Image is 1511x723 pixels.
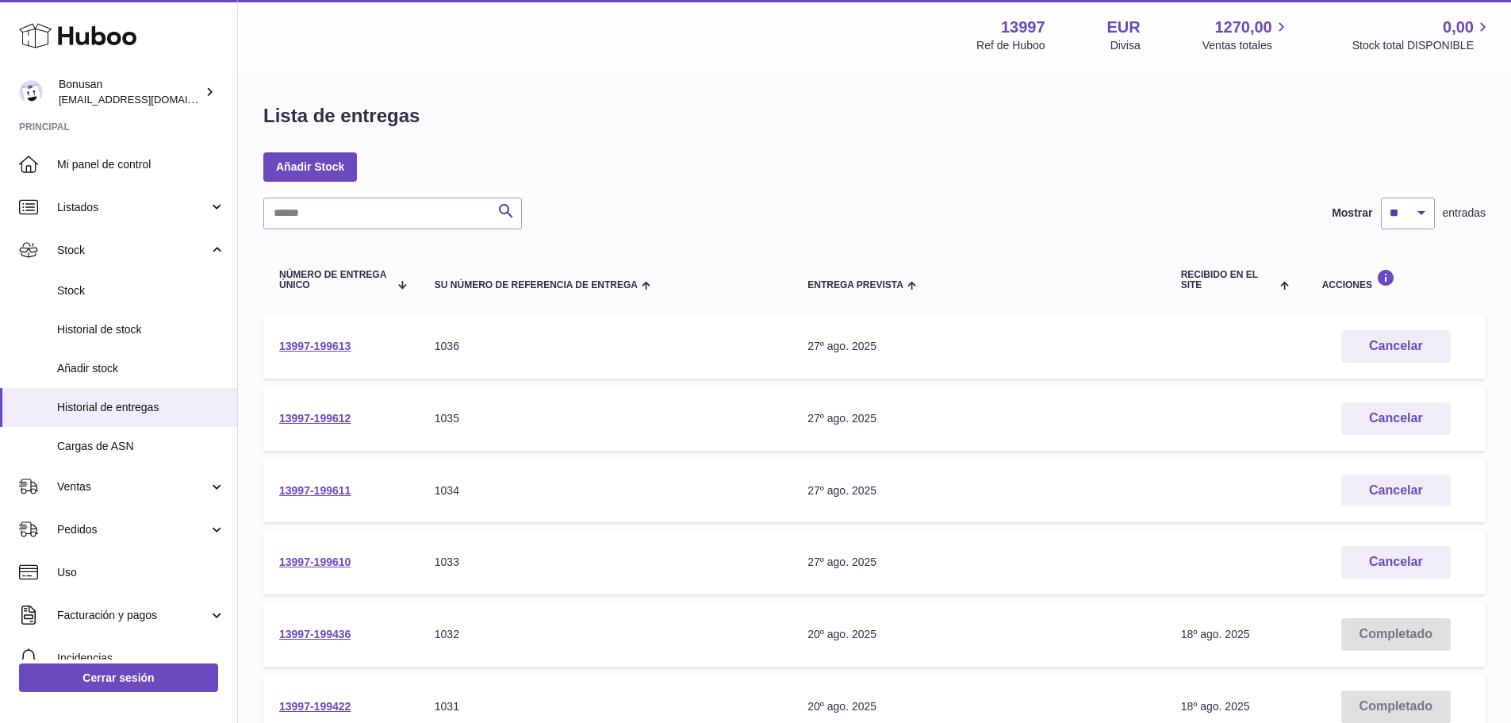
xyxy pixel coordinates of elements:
div: 1036 [435,339,776,354]
span: Listados [57,200,209,215]
div: Ref de Huboo [976,38,1045,53]
span: Stock total DISPONIBLE [1352,38,1492,53]
div: 27º ago. 2025 [807,411,1149,426]
a: Añadir Stock [263,152,357,181]
span: Su número de referencia de entrega [435,280,638,290]
span: Ventas [57,479,209,494]
a: 13997-199610 [279,556,351,568]
span: Uso [57,565,225,580]
a: Cerrar sesión [19,663,218,692]
button: Cancelar [1341,330,1451,363]
div: 1033 [435,555,776,570]
span: Historial de stock [57,322,225,337]
span: Mi panel de control [57,157,225,172]
div: Bonusan [59,77,201,107]
div: 20º ago. 2025 [807,699,1149,714]
span: Stock [57,243,209,258]
div: 27º ago. 2025 [807,483,1149,498]
span: Ventas totales [1202,38,1290,53]
span: Añadir stock [57,361,225,376]
span: Incidencias [57,651,225,666]
span: 0,00 [1443,17,1474,38]
span: Facturación y pagos [57,608,209,623]
button: Cancelar [1341,402,1451,435]
div: Divisa [1110,38,1141,53]
span: Recibido en el site [1181,270,1277,290]
div: Acciones [1322,269,1470,290]
span: Historial de entregas [57,400,225,415]
strong: EUR [1107,17,1141,38]
span: Número de entrega único [279,270,389,290]
strong: 13997 [1001,17,1045,38]
a: 13997-199611 [279,484,351,497]
div: 1035 [435,411,776,426]
button: Cancelar [1341,475,1451,507]
span: Pedidos [57,522,209,537]
div: 27º ago. 2025 [807,339,1149,354]
div: 27º ago. 2025 [807,555,1149,570]
span: 18º ago. 2025 [1181,700,1250,713]
span: Stock [57,283,225,298]
span: 1270,00 [1214,17,1271,38]
div: 20º ago. 2025 [807,627,1149,642]
a: 0,00 Stock total DISPONIBLE [1352,17,1492,53]
div: 1032 [435,627,776,642]
span: entradas [1443,206,1486,221]
label: Mostrar [1332,206,1372,221]
span: Entrega prevista [807,280,903,290]
h1: Lista de entregas [263,103,420,129]
a: 13997-199436 [279,628,351,640]
button: Cancelar [1341,546,1451,579]
a: 13997-199613 [279,340,351,352]
div: 1031 [435,699,776,714]
span: 18º ago. 2025 [1181,628,1250,640]
span: [EMAIL_ADDRESS][DOMAIN_NAME] [59,93,233,106]
div: 1034 [435,483,776,498]
img: info@bonusan.es [19,80,43,104]
span: Cargas de ASN [57,439,225,454]
a: 1270,00 Ventas totales [1202,17,1290,53]
a: 13997-199612 [279,412,351,425]
a: 13997-199422 [279,700,351,713]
